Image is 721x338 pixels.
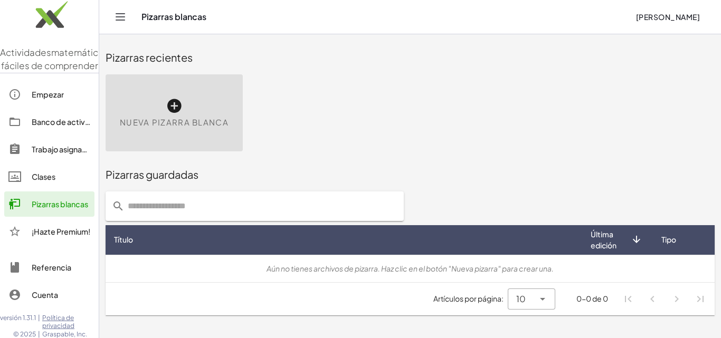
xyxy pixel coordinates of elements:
[1,46,109,72] font: matemáticas fáciles de comprender
[4,255,94,280] a: Referencia
[32,199,88,209] font: Pizarras blancas
[38,314,40,322] font: |
[32,117,110,127] font: Banco de actividades
[433,293,508,304] span: Artículos por página:
[112,8,129,25] button: Cambiar navegación
[4,191,94,217] a: Pizarras blancas
[42,314,74,330] font: Política de privacidad
[106,51,193,64] font: Pizarras recientes
[4,82,94,107] a: Empezar
[4,282,94,307] a: Cuenta
[112,200,125,213] i: prepended action
[636,12,700,22] font: [PERSON_NAME]
[114,235,133,244] font: Título
[516,293,526,304] font: 10
[32,172,55,181] font: Clases
[32,144,92,154] font: Trabajo asignado
[267,264,554,273] font: Aún no tienes archivos de pizarra. Haz clic en el botón "Nueva pizarra" para crear una.
[106,168,198,181] font: Pizarras guardadas
[13,330,36,338] font: © 2025
[4,137,94,162] a: Trabajo asignado
[42,330,87,338] font: Graspable, Inc.
[616,287,713,311] nav: Navegación de paginación
[591,229,616,250] font: Última edición
[38,330,40,338] font: |
[42,314,99,330] a: Política de privacidad
[661,235,676,244] font: Tipo
[4,109,94,134] a: Banco de actividades
[32,263,71,272] font: Referencia
[627,7,708,26] button: [PERSON_NAME]
[32,227,90,236] font: ¡Hazte Premium!
[576,294,608,303] font: 0-0 de 0
[32,290,58,300] font: Cuenta
[120,117,229,127] font: Nueva pizarra blanca
[433,294,504,303] font: Artículos por página:
[32,90,64,99] font: Empezar
[4,164,94,189] a: Clases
